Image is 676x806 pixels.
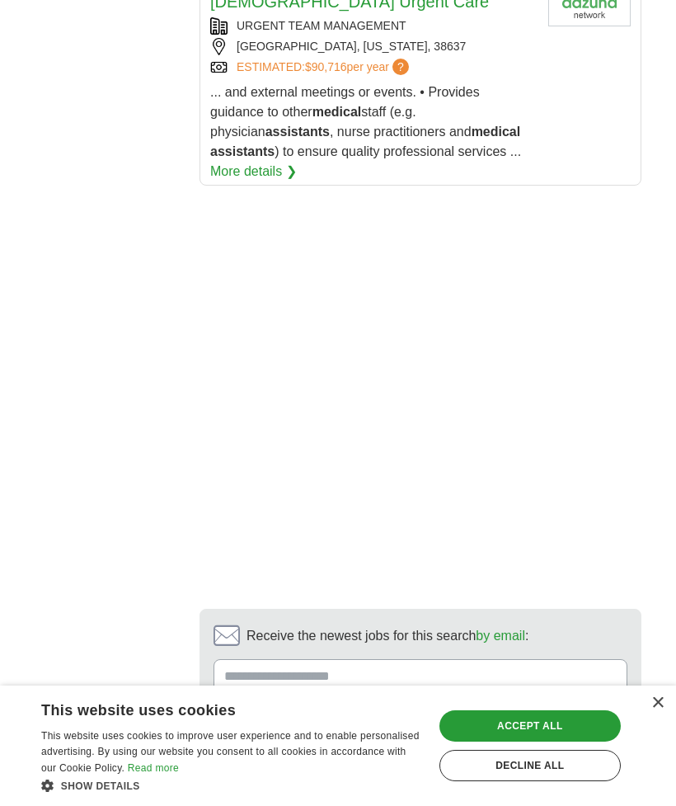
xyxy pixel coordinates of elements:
[41,695,381,720] div: This website uses cookies
[439,750,621,781] div: Decline all
[472,125,521,139] strong: medical
[237,59,412,76] a: ESTIMATED:$90,716per year?
[200,199,641,596] iframe: Ads by Google
[210,144,275,158] strong: assistants
[246,626,528,646] span: Receive the newest jobs for this search :
[210,38,535,55] div: [GEOGRAPHIC_DATA], [US_STATE], 38637
[392,59,409,75] span: ?
[265,125,330,139] strong: assistants
[651,697,664,709] div: Close
[210,85,521,158] span: ... and external meetings or events. • Provides guidance to other staff (e.g. physician , nurse p...
[305,60,347,73] span: $90,716
[41,730,420,775] span: This website uses cookies to improve user experience and to enable personalised advertising. By u...
[210,17,535,35] div: URGENT TEAM MANAGEMENT
[439,710,621,742] div: Accept all
[61,780,140,792] span: Show details
[476,629,525,643] a: by email
[312,105,362,119] strong: medical
[128,762,179,774] a: Read more, opens a new window
[41,777,422,794] div: Show details
[210,162,297,181] a: More details ❯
